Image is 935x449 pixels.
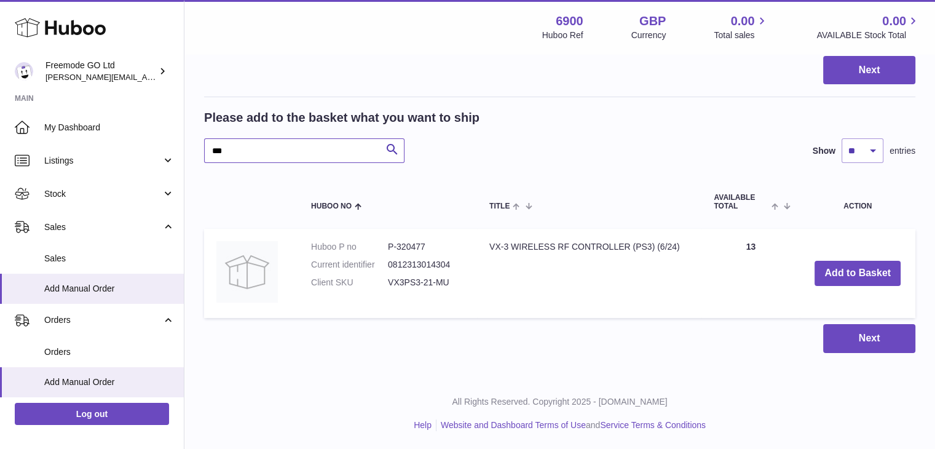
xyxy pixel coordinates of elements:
[44,314,162,326] span: Orders
[44,188,162,200] span: Stock
[44,283,175,295] span: Add Manual Order
[816,13,920,41] a: 0.00 AVAILABLE Stock Total
[414,420,432,430] a: Help
[45,60,156,83] div: Freemode GO Ltd
[194,396,925,408] p: All Rights Reserved. Copyright 2025 - [DOMAIN_NAME]
[388,241,465,253] dd: P-320477
[823,324,915,353] button: Next
[15,403,169,425] a: Log out
[477,229,701,318] td: VX-3 WIRELESS RF CONTROLLER (PS3) (6/24)
[311,202,352,210] span: Huboo no
[45,72,247,82] span: [PERSON_NAME][EMAIL_ADDRESS][DOMAIN_NAME]
[556,13,583,30] strong: 6900
[15,62,33,81] img: lenka.smikniarova@gioteck.com
[882,13,906,30] span: 0.00
[890,145,915,157] span: entries
[816,30,920,41] span: AVAILABLE Stock Total
[216,241,278,303] img: VX-3 WIRELESS RF CONTROLLER (PS3) (6/24)
[441,420,586,430] a: Website and Dashboard Terms of Use
[815,261,901,286] button: Add to Basket
[731,13,755,30] span: 0.00
[44,346,175,358] span: Orders
[714,194,768,210] span: AVAILABLE Total
[44,376,175,388] span: Add Manual Order
[311,241,388,253] dt: Huboo P no
[436,419,706,431] li: and
[311,259,388,271] dt: Current identifier
[542,30,583,41] div: Huboo Ref
[631,30,666,41] div: Currency
[813,145,835,157] label: Show
[204,109,479,126] h2: Please add to the basket what you want to ship
[823,56,915,85] button: Next
[639,13,666,30] strong: GBP
[44,221,162,233] span: Sales
[714,13,768,41] a: 0.00 Total sales
[388,277,465,288] dd: VX3PS3-21-MU
[714,30,768,41] span: Total sales
[388,259,465,271] dd: 0812313014304
[600,420,706,430] a: Service Terms & Conditions
[44,122,175,133] span: My Dashboard
[44,253,175,264] span: Sales
[701,229,800,318] td: 13
[800,181,915,222] th: Action
[489,202,510,210] span: Title
[44,155,162,167] span: Listings
[311,277,388,288] dt: Client SKU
